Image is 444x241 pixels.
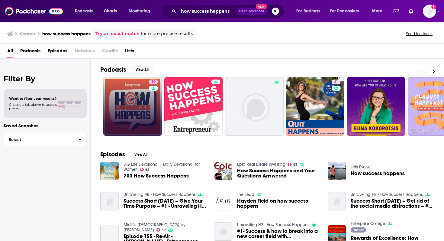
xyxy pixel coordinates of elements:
a: #1- Success & how to break into a new career field with Jim Legg - Unraveling HR - How Success Ha... [237,229,320,239]
span: Trailer [353,228,364,232]
span: New [256,4,267,9]
a: Midlife Male by Greg Scheinman [124,222,185,233]
a: 703 How Success Happens [124,173,189,178]
a: Success Short Sunday – Give Your Time Purpose – #1 - Unraveling HR - How Success Happens [124,198,207,209]
a: Lists [125,46,134,58]
svg: Add a profile image [431,5,436,9]
button: Open AdvancedNew [236,8,267,15]
a: 63 [288,163,298,166]
a: The Lead [237,192,254,197]
span: Choose a tab above to access filters. [9,103,57,111]
button: View All [131,66,153,73]
h2: Filter By [4,74,87,83]
img: Podchaser - Follow, Share and Rate Podcasts [5,5,63,17]
a: 79 [103,77,162,136]
span: 79 [151,79,156,85]
a: How success happens [351,171,405,176]
a: Try an exact match [95,30,140,37]
a: 41 [286,77,345,136]
span: For Business [296,7,320,15]
span: Networks [75,46,95,58]
button: Show profile menu [423,5,436,18]
a: Unraveling HR - How Success Happens [351,192,423,197]
button: Send feedback [404,31,434,36]
a: Unraveling HR - How Success Happens [124,192,196,197]
a: Show notifications dropdown [406,6,416,16]
button: Select [4,133,87,146]
h3: how success happens [42,31,91,37]
a: 65 [140,168,150,171]
img: How Success Happens and Your Questions Answered [214,162,232,180]
img: Hayden Field on how success happens [214,192,232,210]
button: open menu [326,6,368,16]
img: How success happens [328,162,346,180]
span: 65 [145,168,150,171]
a: All [7,46,13,58]
span: Charts [104,7,117,15]
a: Episodes [48,46,67,58]
span: Success Short [DATE] – Give Your Time Purpose – #1 - Unraveling HR - How Success Happens [124,198,207,209]
a: PodcastsView All [100,66,153,73]
a: Podcasts [20,46,40,58]
span: Logged in as torisims [423,5,436,18]
button: open menu [292,6,328,16]
h2: Episodes [100,151,125,158]
button: View All [130,151,152,158]
a: Epic Real Estate Investing [237,162,285,167]
img: 703 How Success Happens [100,162,119,180]
span: 63 [293,163,298,166]
a: Success Short Sunday – Get rid of the social media distractions – #2 - Unraveling HR - How Succes... [351,198,434,209]
button: open menu [71,6,101,16]
span: Success Short [DATE] – Get rid of the social media distractions – #2 - Unraveling HR - How Succes... [351,198,434,209]
p: Saved Searches [4,123,87,129]
div: Search podcasts, credits, & more... [168,4,290,18]
button: open menu [124,6,158,16]
a: 79 [149,80,158,84]
a: BIG Life Devotional | Daily Devotional for Women [124,162,200,172]
input: Search podcasts, credits, & more... [179,6,236,16]
span: Select [4,138,74,142]
a: EpisodesView All [100,151,152,158]
span: Want to filter your results? [9,96,57,101]
span: for more precise results [141,30,193,37]
span: Monitoring [129,7,150,15]
a: Enterprise College [351,221,385,226]
img: Success Short Sunday – Give Your Time Purpose – #1 - Unraveling HR - How Success Happens [100,192,119,210]
a: Show notifications dropdown [391,6,401,16]
span: 37 [162,229,166,232]
h2: Podcasts [100,66,126,73]
span: #1- Success & how to break into a new career field with [PERSON_NAME] - Unraveling HR - How Succe... [237,229,320,239]
span: Podcasts [75,7,93,15]
a: How Success Happens and Your Questions Answered [237,168,320,178]
img: #1- Success & how to break into a new career field with Jim Legg - Unraveling HR - How Success Ha... [214,222,232,241]
h3: Search [20,31,35,37]
a: Unraveling HR - How Success Happens [237,222,309,227]
span: 41 [334,79,338,85]
a: 41 [332,80,340,84]
a: 37 [156,228,166,232]
button: open menu [368,6,390,16]
span: Open Advanced [239,10,264,13]
a: Lets Evolve. [351,164,372,170]
img: Success Short Sunday – Get rid of the social media distractions – #2 - Unraveling HR - How Succes... [328,192,346,210]
img: User Profile [423,5,436,18]
span: For Podcasters [330,7,359,15]
span: Credits [102,46,118,58]
a: Hayden Field on how success happens [237,198,320,209]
